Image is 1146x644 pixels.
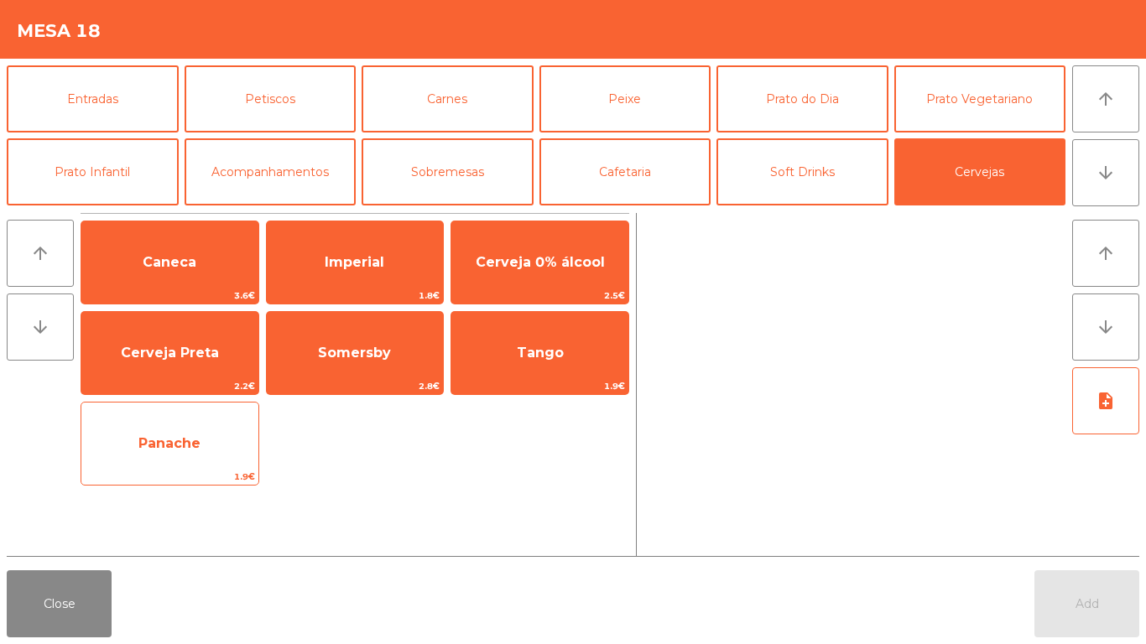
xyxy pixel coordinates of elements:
[539,65,711,132] button: Peixe
[30,243,50,263] i: arrow_upward
[267,378,444,394] span: 2.8€
[1096,317,1116,337] i: arrow_downward
[1096,89,1116,109] i: arrow_upward
[1072,139,1139,206] button: arrow_downward
[451,288,628,304] span: 2.5€
[517,345,564,361] span: Tango
[716,65,888,132] button: Prato do Dia
[894,138,1066,205] button: Cervejas
[7,65,179,132] button: Entradas
[7,220,74,287] button: arrow_upward
[81,469,258,485] span: 1.9€
[1096,163,1116,183] i: arrow_downward
[325,254,384,270] span: Imperial
[7,293,74,361] button: arrow_downward
[451,378,628,394] span: 1.9€
[362,65,534,132] button: Carnes
[1072,65,1139,132] button: arrow_upward
[267,288,444,304] span: 1.8€
[17,18,101,44] h4: Mesa 18
[185,138,357,205] button: Acompanhamentos
[476,254,605,270] span: Cerveja 0% álcool
[716,138,888,205] button: Soft Drinks
[1096,243,1116,263] i: arrow_upward
[7,570,112,637] button: Close
[7,138,179,205] button: Prato Infantil
[1096,391,1116,411] i: note_add
[81,378,258,394] span: 2.2€
[894,65,1066,132] button: Prato Vegetariano
[81,288,258,304] span: 3.6€
[1072,293,1139,361] button: arrow_downward
[362,138,534,205] button: Sobremesas
[539,138,711,205] button: Cafetaria
[143,254,196,270] span: Caneca
[185,65,357,132] button: Petiscos
[138,435,201,451] span: Panache
[1072,220,1139,287] button: arrow_upward
[1072,367,1139,434] button: note_add
[30,317,50,337] i: arrow_downward
[318,345,391,361] span: Somersby
[121,345,219,361] span: Cerveja Preta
